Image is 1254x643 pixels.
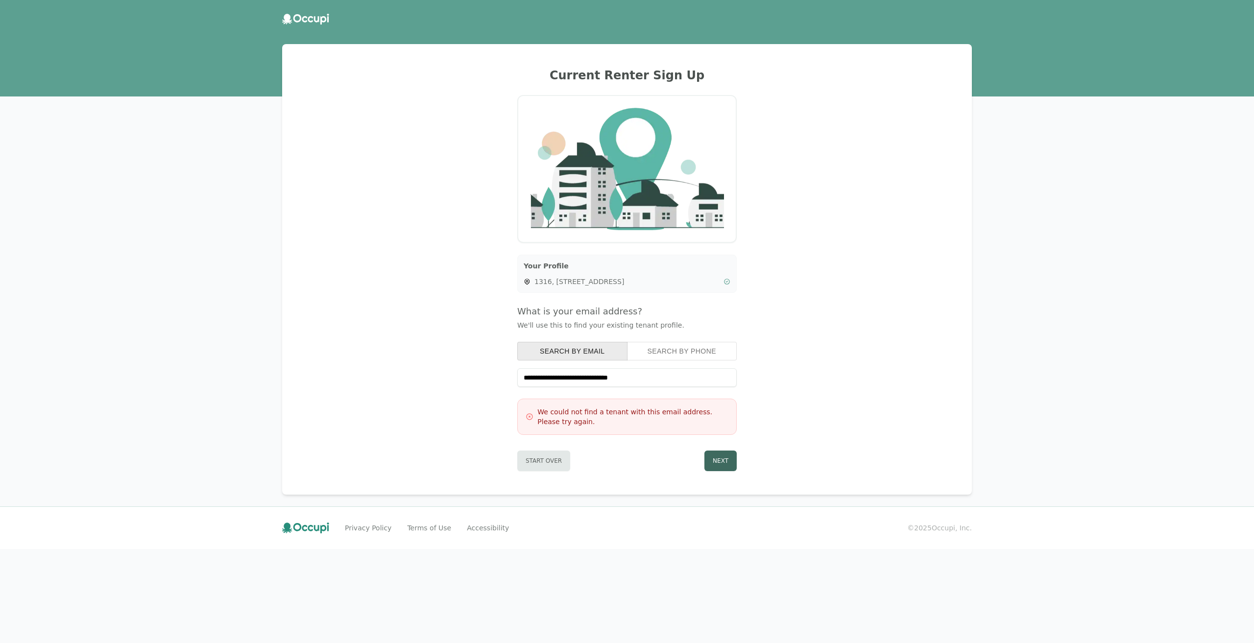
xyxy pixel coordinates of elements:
[704,451,737,471] button: Next
[534,277,720,286] span: 1316, [STREET_ADDRESS]
[467,523,509,533] a: Accessibility
[517,305,737,318] h4: What is your email address?
[517,342,737,360] div: Search type
[517,451,570,471] button: Start Over
[517,320,737,330] p: We'll use this to find your existing tenant profile.
[627,342,737,360] button: search by phone
[517,342,627,360] button: search by email
[524,261,730,271] h3: Your Profile
[345,523,391,533] a: Privacy Policy
[407,523,451,533] a: Terms of Use
[294,68,960,83] h2: Current Renter Sign Up
[530,108,724,230] img: Company Logo
[907,523,972,533] small: © 2025 Occupi, Inc.
[537,407,728,427] h3: We could not find a tenant with this email address. Please try again.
